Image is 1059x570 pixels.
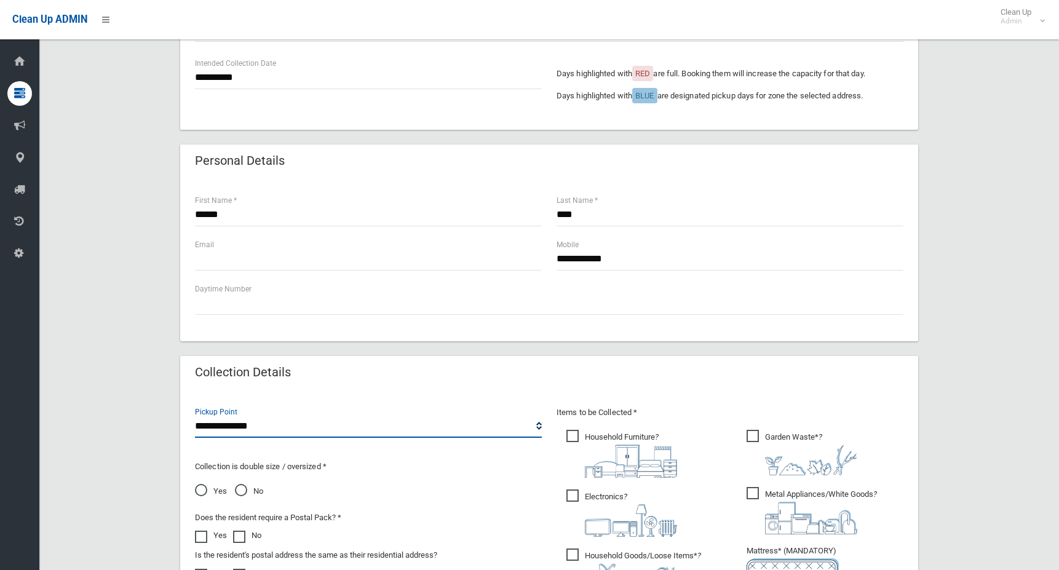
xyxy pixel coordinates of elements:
i: ? [765,489,877,534]
label: Does the resident require a Postal Pack? * [195,510,341,525]
i: ? [765,432,857,475]
span: Electronics [566,489,677,537]
i: ? [585,432,677,478]
header: Collection Details [180,360,306,384]
span: BLUE [635,91,654,100]
img: 394712a680b73dbc3d2a6a3a7ffe5a07.png [585,504,677,537]
span: RED [635,69,650,78]
span: Garden Waste* [747,430,857,475]
span: Yes [195,484,227,499]
span: No [235,484,263,499]
label: Is the resident's postal address the same as their residential address? [195,548,437,563]
span: Clean Up [994,7,1044,26]
img: 36c1b0289cb1767239cdd3de9e694f19.png [765,502,857,534]
label: No [233,528,261,543]
header: Personal Details [180,149,299,173]
p: Days highlighted with are designated pickup days for zone the selected address. [557,89,903,103]
span: Metal Appliances/White Goods [747,487,877,534]
span: Household Furniture [566,430,677,478]
p: Days highlighted with are full. Booking them will increase the capacity for that day. [557,66,903,81]
small: Admin [1001,17,1031,26]
span: Clean Up ADMIN [12,14,87,25]
i: ? [585,492,677,537]
p: Items to be Collected * [557,405,903,420]
label: Yes [195,528,227,543]
img: 4fd8a5c772b2c999c83690221e5242e0.png [765,445,857,475]
img: aa9efdbe659d29b613fca23ba79d85cb.png [585,445,677,478]
p: Collection is double size / oversized * [195,459,542,474]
